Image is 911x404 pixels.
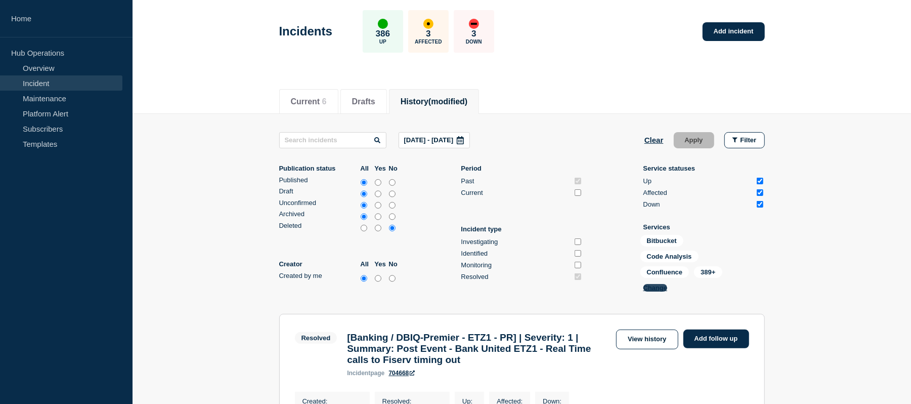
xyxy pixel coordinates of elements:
[683,330,749,348] a: Add follow up
[644,132,664,148] button: Clear
[575,238,581,245] input: Investigating
[643,177,753,185] div: Up
[616,330,678,349] a: View history
[375,212,381,222] input: yes
[401,97,467,106] button: History(modified)
[461,225,583,233] p: Incident type
[361,200,367,211] input: all
[388,370,415,377] a: 704668
[375,189,381,199] input: yes
[375,260,386,268] label: Yes
[461,273,571,280] div: Resolved
[279,24,332,38] h1: Incidents
[423,19,433,29] div: affected
[469,19,479,29] div: down
[279,210,401,222] div: archived
[378,19,388,29] div: up
[640,266,689,278] span: Confluence
[757,201,763,208] input: Down
[389,189,396,199] input: no
[376,29,390,39] p: 386
[347,332,611,366] h3: [Banking / DBIQ-Premier - ETZ1 - PR] | Severity: 1 | Summary: Post Event - Bank United ETZ1 - Rea...
[471,29,476,39] p: 3
[674,132,714,148] button: Apply
[643,189,753,196] div: Affected
[361,223,367,233] input: all
[279,132,386,148] input: Search incidents
[643,200,753,208] div: Down
[347,370,384,377] p: page
[375,273,381,284] input: yes
[575,273,581,280] input: Resolved
[361,260,372,268] label: All
[389,260,401,268] label: No
[703,22,765,41] a: Add incident
[389,273,396,284] input: no
[279,187,358,195] div: Draft
[279,176,401,188] div: published
[461,165,583,172] p: Period
[279,199,401,211] div: unconfirmed
[279,272,401,284] div: createdByMe
[466,39,482,45] p: Down
[389,200,396,211] input: no
[575,250,581,257] input: Identified
[379,39,386,45] p: Up
[322,97,327,106] span: 6
[389,212,396,222] input: no
[375,223,381,233] input: yes
[375,178,381,188] input: yes
[279,222,401,233] div: deleted
[375,200,381,211] input: yes
[757,178,763,184] input: Up
[404,136,454,144] p: [DATE] - [DATE]
[389,223,396,233] input: no
[279,210,358,218] div: Archived
[741,136,757,144] span: Filter
[279,260,358,268] p: Creator
[295,332,337,344] span: Resolved
[701,268,715,276] span: 389+
[461,177,571,185] div: Past
[361,212,367,222] input: all
[640,251,699,262] span: Code Analysis
[279,187,401,199] div: draft
[575,189,581,196] input: Current
[461,189,571,196] div: Current
[575,262,581,268] input: Monitoring
[279,272,358,279] div: Created by me
[428,97,467,106] span: (modified)
[389,165,401,172] label: No
[724,132,765,148] button: Filter
[361,273,367,284] input: all
[352,97,375,106] button: Drafts
[361,178,367,188] input: all
[757,189,763,196] input: Affected
[375,165,386,172] label: Yes
[461,238,571,246] div: Investigating
[643,223,765,231] p: Services
[279,199,358,207] div: Unconfirmed
[361,189,367,199] input: all
[575,178,581,184] input: Past
[347,370,370,377] span: incident
[643,165,765,172] p: Service statuses
[279,176,358,184] div: Published
[389,178,396,188] input: no
[461,250,571,257] div: Identified
[291,97,327,106] button: Current 6
[640,235,683,247] span: Bitbucket
[643,284,668,292] button: Change
[361,165,372,172] label: All
[415,39,442,45] p: Affected
[426,29,430,39] p: 3
[461,261,571,269] div: Monitoring
[279,222,358,229] div: Deleted
[279,165,358,172] p: Publication status
[399,132,470,148] button: [DATE] - [DATE]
